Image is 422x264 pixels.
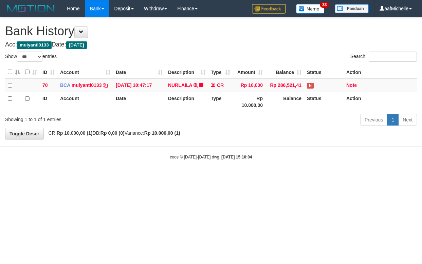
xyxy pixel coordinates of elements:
[344,92,417,111] th: Action
[304,92,344,111] th: Status
[100,130,125,136] strong: Rp 0,00 (0)
[350,52,417,62] label: Search:
[17,41,52,49] span: mulyanti0133
[233,79,265,92] td: Rp 10,000
[252,4,286,14] img: Feedback.jpg
[296,4,325,14] img: Button%20Memo.svg
[335,4,369,13] img: panduan.png
[60,82,70,88] span: BCA
[113,65,165,79] th: Date: activate to sort column ascending
[113,92,165,111] th: Date
[5,3,57,14] img: MOTION_logo.png
[45,130,180,136] span: CR: DB: Variance:
[57,130,93,136] strong: Rp 10.000,00 (1)
[233,92,265,111] th: Rp 10.000,00
[307,83,314,89] span: Has Note
[168,82,192,88] a: NURLAILA
[265,65,304,79] th: Balance: activate to sort column ascending
[360,114,387,126] a: Previous
[144,130,180,136] strong: Rp 10.000,00 (1)
[103,82,108,88] a: Copy mulyanti0133 to clipboard
[5,52,57,62] label: Show entries
[22,65,40,79] th: : activate to sort column ascending
[398,114,417,126] a: Next
[165,65,208,79] th: Description: activate to sort column ascending
[265,92,304,111] th: Balance
[5,113,171,123] div: Showing 1 to 1 of 1 entries
[57,65,113,79] th: Account: activate to sort column ascending
[170,155,252,159] small: code © [DATE]-[DATE] dwg |
[369,52,417,62] input: Search:
[265,79,304,92] td: Rp 286,521,41
[387,114,399,126] a: 1
[5,41,417,48] h4: Acc: Date:
[208,92,233,111] th: Type
[208,65,233,79] th: Type: activate to sort column ascending
[233,65,265,79] th: Amount: activate to sort column ascending
[320,2,329,8] span: 33
[5,65,22,79] th: : activate to sort column descending
[72,82,102,88] a: mulyanti0133
[304,65,344,79] th: Status
[40,92,57,111] th: ID
[17,52,42,62] select: Showentries
[217,82,224,88] span: CR
[113,79,165,92] td: [DATE] 10:47:17
[40,65,57,79] th: ID: activate to sort column ascending
[42,82,48,88] span: 70
[344,65,417,79] th: Action
[346,82,357,88] a: Note
[221,155,252,159] strong: [DATE] 15:10:04
[66,41,87,49] span: [DATE]
[5,24,417,38] h1: Bank History
[57,92,113,111] th: Account
[5,128,44,139] a: Toggle Descr
[165,92,208,111] th: Description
